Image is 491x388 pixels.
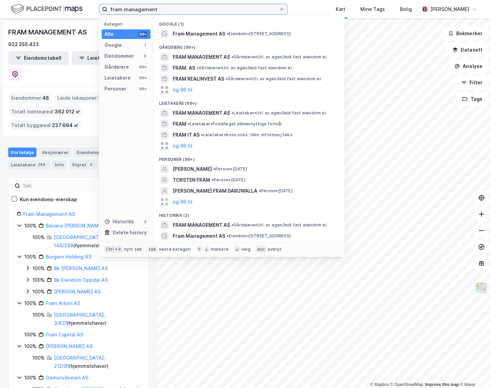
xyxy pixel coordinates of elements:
[142,53,148,59] div: 0
[256,246,266,253] div: esc
[456,76,488,89] button: Filter
[32,288,45,296] div: 100%
[173,53,230,61] span: FRAM MANAGEMENT AS
[173,120,186,128] span: FRAM
[20,181,95,191] input: Søk
[54,355,105,369] a: [GEOGRAPHIC_DATA], 212/91
[42,94,49,102] span: 48
[173,86,192,94] button: og 96 til
[32,276,45,284] div: 100%
[32,233,45,241] div: 100%
[54,311,140,327] div: ( hjemmelshaver )
[98,94,100,102] span: 1
[226,76,322,82] span: Gårdeiere • Utl. av egen/leid fast eiendom el.
[173,131,200,139] span: FRAM IT AS
[24,374,37,382] div: 100%
[88,161,95,168] div: 5
[154,151,345,164] div: Personer (99+)
[107,4,279,14] input: Søk på adresse, matrikkel, gårdeiere, leietakere eller personer
[32,354,45,362] div: 100%
[201,132,293,138] span: Leietaker • Kons.virks. tilkn. informasj.tekn.
[154,16,345,28] div: Google (1)
[104,74,131,82] div: Leietakere
[24,253,37,261] div: 100%
[138,86,148,92] div: 99+
[197,65,199,70] span: •
[231,110,233,115] span: •
[138,31,148,37] div: 99+
[370,382,389,387] a: Mapbox
[173,64,195,72] span: FRAM. AS
[241,247,250,252] div: velg
[449,59,488,73] button: Analyse
[104,246,123,253] div: Ctrl + k
[173,176,210,184] span: TORSTEN FRAM
[197,65,293,71] span: Gårdeiere • Utl. av egen/leid fast eiendom el.
[104,22,150,27] div: Kategori
[142,42,148,48] div: 1
[475,281,488,294] img: Z
[400,5,412,13] div: Bolig
[173,75,224,83] span: FRAM REALINVEST AS
[154,207,345,220] div: Historikk (2)
[227,233,229,238] span: •
[227,31,229,36] span: •
[124,247,142,252] div: nytt søk
[52,160,67,169] div: Info
[212,177,214,182] span: •
[37,161,47,168] div: 284
[138,64,148,70] div: 99+
[154,39,345,52] div: Gårdeiere (99+)
[74,148,117,157] div: Eiendommer
[231,110,327,116] span: Leietaker • Utl. av egen/leid fast eiendom el.
[46,343,92,349] a: [PERSON_NAME] AS
[173,30,225,38] span: Fram Management AS
[425,382,459,387] a: Improve this map
[173,142,192,150] button: og 96 til
[442,27,488,40] button: Bokmerker
[113,228,147,237] div: Delete history
[54,289,101,294] a: [PERSON_NAME] AS
[32,311,45,319] div: 100%
[46,254,91,260] a: Burgern Holding AS
[55,108,80,116] span: 362 012 ㎡
[159,247,191,252] div: neste kategori
[457,355,491,388] iframe: Chat Widget
[39,148,71,157] div: Aksjonærer
[8,160,49,169] div: Leietakere
[23,211,75,217] a: Fram Management AS
[9,120,81,131] div: Totalt byggareal :
[259,188,292,194] span: Person • [DATE]
[104,85,127,93] div: Personer
[231,54,328,60] span: Gårdeiere • Utl. av egen/leid fast eiendom el.
[154,95,345,108] div: Leietakere (99+)
[188,121,281,127] span: Leietaker • Fond/legat allmennyttige formål
[20,195,77,204] div: Kun eiendoms-eierskap
[227,233,291,239] span: Eiendom • [STREET_ADDRESS]
[173,109,230,117] span: FRAM MANAGEMENT AS
[173,187,257,195] span: [PERSON_NAME] FRAM DARUWALLA
[52,121,78,129] span: 237 694 ㎡
[104,41,122,49] div: Google
[231,54,233,59] span: •
[259,188,261,193] span: •
[54,233,140,250] div: ( hjemmelshaver )
[9,106,83,117] div: Totalt tomteareal :
[213,166,215,171] span: •
[46,332,83,337] a: Fram Capital AS
[188,121,190,126] span: •
[8,51,69,65] button: Eiendomstabell
[46,375,88,380] a: Gomsrudveien AS
[24,342,37,350] div: 100%
[104,30,114,38] div: Alle
[8,40,39,48] div: 922 255 423
[142,219,148,224] div: 2
[173,221,230,229] span: FRAM MANAGEMENT AS
[138,75,148,81] div: 99+
[227,31,291,37] span: Eiendom • [STREET_ADDRESS]
[201,132,203,137] span: •
[46,223,111,228] a: Bavaria [PERSON_NAME] AS
[54,277,108,283] a: Bk Eiendom Oppdal AS
[46,300,80,306] a: Fram Arken AS
[9,93,52,103] div: Eiendommer :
